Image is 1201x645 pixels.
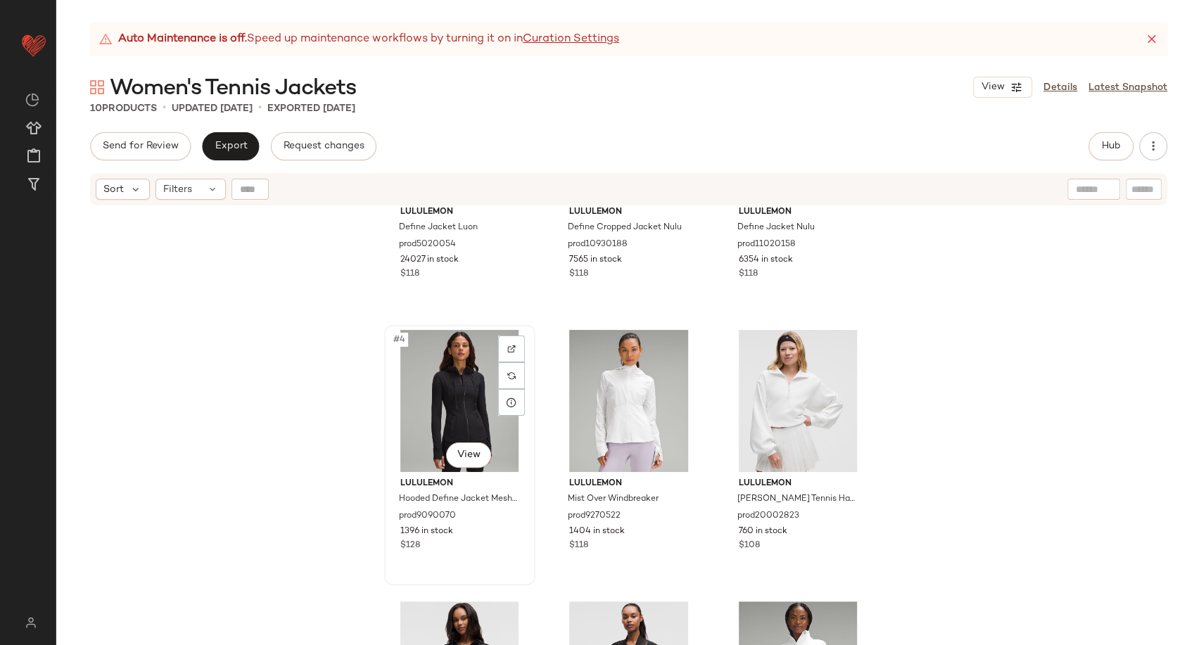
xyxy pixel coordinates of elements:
[569,206,688,219] span: lululemon
[523,31,619,48] a: Curation Settings
[400,478,519,490] span: lululemon
[558,330,699,472] img: LW4BSRS_0002_1
[90,80,104,94] img: svg%3e
[202,132,259,160] button: Export
[118,31,247,48] strong: Auto Maintenance is off.
[739,254,793,267] span: 6354 in stock
[568,222,682,234] span: Define Cropped Jacket Nulu
[399,493,518,506] span: Hooded Define Jacket Mesh Vent Nulu
[457,449,481,461] span: View
[214,141,247,152] span: Export
[739,206,858,219] span: lululemon
[737,222,815,234] span: Define Jacket Nulu
[568,238,628,251] span: prod10930188
[1088,80,1167,95] a: Latest Snapshot
[446,442,491,468] button: View
[981,82,1005,93] span: View
[392,333,408,347] span: #4
[739,539,760,552] span: $108
[25,93,39,107] img: svg%3e
[110,75,356,103] span: Women's Tennis Jackets
[163,182,192,197] span: Filters
[267,101,355,116] p: Exported [DATE]
[283,141,364,152] span: Request changes
[1101,141,1121,152] span: Hub
[737,238,796,251] span: prod11020158
[163,100,166,117] span: •
[172,101,253,116] p: updated [DATE]
[90,101,157,116] div: Products
[99,31,619,48] div: Speed up maintenance workflows by turning it on in
[400,539,420,552] span: $128
[568,510,621,523] span: prod9270522
[737,493,856,506] span: [PERSON_NAME] Tennis Half Zip
[90,103,102,114] span: 10
[399,510,456,523] span: prod9090070
[17,617,44,628] img: svg%3e
[507,371,516,380] img: svg%3e
[400,268,419,281] span: $118
[568,493,659,506] span: Mist Over Windbreaker
[400,254,459,267] span: 24027 in stock
[737,510,799,523] span: prod20002823
[1088,132,1133,160] button: Hub
[973,77,1032,98] button: View
[389,330,530,472] img: LW4BUOS_0001_1
[103,182,124,197] span: Sort
[507,345,516,353] img: svg%3e
[739,478,858,490] span: lululemon
[258,100,262,117] span: •
[90,132,191,160] button: Send for Review
[569,254,622,267] span: 7565 in stock
[400,206,519,219] span: lululemon
[727,330,869,472] img: LW3IQ7S_0002_1
[20,31,48,59] img: heart_red.DM2ytmEG.svg
[569,539,588,552] span: $118
[1043,80,1077,95] a: Details
[739,268,758,281] span: $118
[569,525,625,538] span: 1404 in stock
[569,478,688,490] span: lululemon
[102,141,179,152] span: Send for Review
[271,132,376,160] button: Request changes
[399,238,456,251] span: prod5020054
[400,525,453,538] span: 1396 in stock
[569,268,588,281] span: $118
[399,222,478,234] span: Define Jacket Luon
[739,525,787,538] span: 760 in stock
